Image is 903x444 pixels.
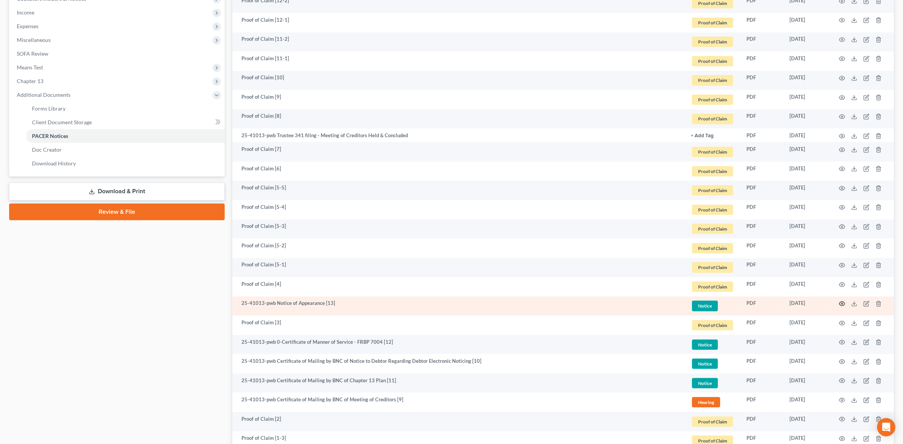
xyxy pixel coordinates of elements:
td: Proof of Claim [3] [232,316,685,335]
td: [DATE] [783,393,830,412]
td: PDF [740,354,783,373]
span: Income [17,9,34,16]
td: Proof of Claim [10] [232,71,685,90]
td: Proof of Claim [6] [232,162,685,181]
a: Proof of Claim [691,204,734,216]
span: Proof of Claim [692,262,733,272]
td: PDF [740,297,783,316]
a: Notice [691,338,734,351]
td: PDF [740,142,783,162]
span: Doc Creator [32,146,62,153]
td: PDF [740,181,783,200]
a: Proof of Claim [691,55,734,67]
td: 25-41013-pwb Certificate of Mailing by BNC of Notice to Debtor Regarding Debtor Electronic Notici... [232,354,685,373]
td: [DATE] [783,297,830,316]
td: PDF [740,393,783,412]
td: Proof of Claim [2] [232,412,685,431]
a: Doc Creator [26,143,225,157]
a: Forms Library [26,102,225,115]
span: Proof of Claim [692,56,733,66]
td: [DATE] [783,128,830,142]
td: [DATE] [783,335,830,354]
td: Proof of Claim [11-1] [232,51,685,71]
td: [DATE] [783,162,830,181]
a: Download History [26,157,225,170]
span: Notice [692,359,718,369]
td: [DATE] [783,13,830,32]
td: Proof of Claim [5-2] [232,239,685,258]
td: [DATE] [783,316,830,335]
a: Proof of Claim [691,223,734,235]
span: Hearing [692,397,720,407]
a: SOFA Review [11,47,225,61]
td: 25-41013-pwb Trustee 341 filing - Meeting of Creditors Held & Concluded [232,128,685,142]
span: Notice [692,340,718,350]
td: 25-41013-pwb 0-Certificate of Manner of Service - FRBP 7004 [12] [232,335,685,354]
td: PDF [740,71,783,90]
a: Proof of Claim [691,281,734,293]
td: PDF [740,258,783,277]
div: Open Intercom Messenger [877,418,895,436]
span: Proof of Claim [692,114,733,124]
a: Download & Print [9,183,225,200]
td: PDF [740,51,783,71]
td: PDF [740,239,783,258]
td: PDF [740,335,783,354]
a: Notice [691,377,734,390]
a: Proof of Claim [691,415,734,428]
td: [DATE] [783,181,830,200]
td: [DATE] [783,239,830,258]
span: Miscellaneous [17,37,51,43]
span: Proof of Claim [692,166,733,176]
span: Download History [32,160,76,167]
td: [DATE] [783,51,830,71]
td: PDF [740,128,783,142]
td: [DATE] [783,200,830,220]
a: Hearing [691,396,734,409]
span: Proof of Claim [692,417,733,427]
a: Notice [691,300,734,312]
td: PDF [740,412,783,431]
td: [DATE] [783,258,830,277]
td: PDF [740,162,783,181]
span: Proof of Claim [692,18,733,28]
a: Proof of Claim [691,16,734,29]
span: Notice [692,301,718,311]
span: Proof of Claim [692,95,733,105]
td: Proof of Claim [5-4] [232,200,685,220]
td: PDF [740,90,783,109]
a: Proof of Claim [691,242,734,255]
button: + Add Tag [691,133,714,138]
a: Proof of Claim [691,165,734,178]
span: SOFA Review [17,50,48,57]
span: Proof of Claim [692,282,733,292]
span: Proof of Claim [692,320,733,330]
span: Notice [692,378,718,388]
a: PACER Notices [26,129,225,143]
td: [DATE] [783,412,830,431]
td: [DATE] [783,220,830,239]
td: Proof of Claim [11-2] [232,32,685,52]
span: Proof of Claim [692,37,733,47]
span: Additional Documents [17,91,70,98]
td: [DATE] [783,277,830,297]
td: PDF [740,32,783,52]
td: [DATE] [783,354,830,373]
td: PDF [740,109,783,129]
td: [DATE] [783,142,830,162]
td: Proof of Claim [12-1] [232,13,685,32]
span: Proof of Claim [692,205,733,215]
td: PDF [740,13,783,32]
td: PDF [740,316,783,335]
td: PDF [740,373,783,393]
span: Proof of Claim [692,224,733,234]
span: Expenses [17,23,38,29]
a: + Add Tag [691,132,734,139]
a: Review & File [9,204,225,220]
td: Proof of Claim [5-3] [232,220,685,239]
a: Proof of Claim [691,112,734,125]
td: [DATE] [783,109,830,129]
span: Proof of Claim [692,147,733,157]
a: Notice [691,357,734,370]
a: Client Document Storage [26,115,225,129]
